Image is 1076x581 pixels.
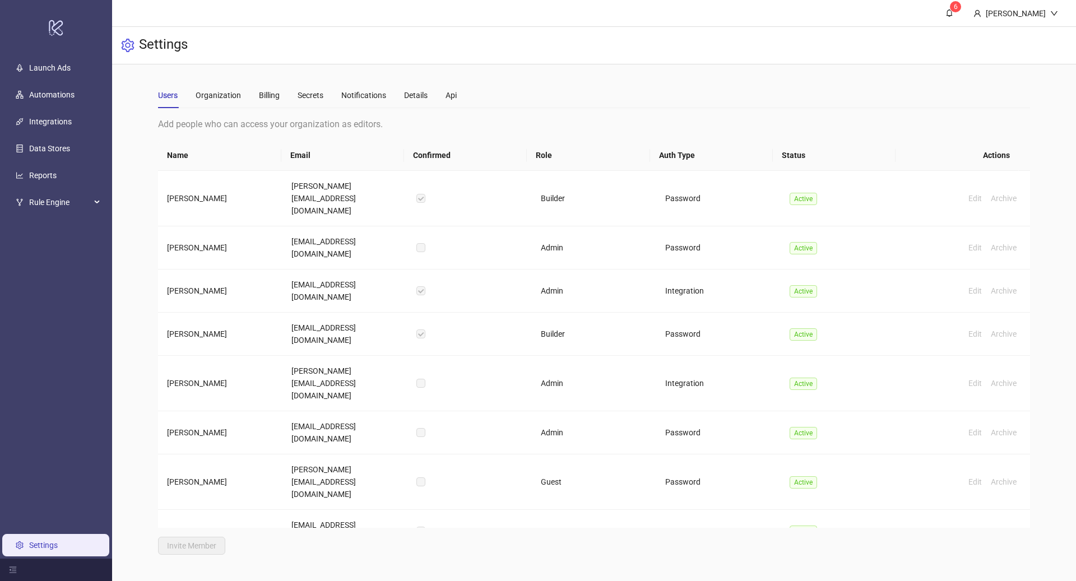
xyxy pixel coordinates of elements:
span: bell [945,9,953,17]
td: Builder [532,171,656,226]
td: Admin [532,356,656,411]
button: Invite Member [158,537,225,555]
td: [PERSON_NAME][EMAIL_ADDRESS][DOMAIN_NAME] [282,356,407,411]
button: Archive [986,241,1021,254]
a: Automations [29,90,75,99]
th: Status [773,140,896,171]
span: fork [16,198,24,206]
td: [PERSON_NAME] [158,269,282,313]
td: [PERSON_NAME] [158,313,282,356]
button: Edit [964,241,986,254]
td: Admin [532,411,656,454]
span: user [973,10,981,17]
td: Password [656,313,781,356]
button: Archive [986,426,1021,439]
td: [PERSON_NAME] [158,226,282,269]
td: [PERSON_NAME][EMAIL_ADDRESS][DOMAIN_NAME] [282,454,407,510]
td: Password [656,171,781,226]
td: Password [656,454,781,510]
span: Active [790,427,817,439]
th: Auth Type [650,140,773,171]
td: [PERSON_NAME][EMAIL_ADDRESS][DOMAIN_NAME] [282,171,407,226]
button: Edit [964,284,986,298]
button: Archive [986,284,1021,298]
button: Archive [986,192,1021,205]
span: Rule Engine [29,191,91,213]
button: Edit [964,426,986,439]
button: Edit [964,524,986,538]
span: 6 [954,3,958,11]
td: Builder [532,510,656,553]
span: Active [790,328,817,341]
div: Users [158,89,178,101]
div: Secrets [298,89,323,101]
div: Billing [259,89,280,101]
td: [PERSON_NAME] [158,356,282,411]
td: Admin [532,269,656,313]
td: [EMAIL_ADDRESS][DOMAIN_NAME] [282,510,407,553]
td: Admin [532,226,656,269]
a: Integrations [29,117,72,126]
button: Archive [986,524,1021,538]
td: Integration [656,356,781,411]
td: [EMAIL_ADDRESS][DOMAIN_NAME] [282,313,407,356]
td: Builder [532,313,656,356]
span: Active [790,526,817,538]
th: Actions [896,140,1018,171]
span: Active [790,476,817,489]
span: menu-fold [9,566,17,574]
button: Edit [964,327,986,341]
h3: Settings [139,36,188,55]
span: Active [790,193,817,205]
button: Edit [964,192,986,205]
span: Active [790,242,817,254]
td: Integration [656,269,781,313]
th: Role [527,140,650,171]
td: Password [656,411,781,454]
td: [EMAIL_ADDRESS][DOMAIN_NAME] [282,226,407,269]
th: Email [281,140,404,171]
td: [PERSON_NAME] [158,510,282,553]
div: Details [404,89,428,101]
sup: 6 [950,1,961,12]
div: [PERSON_NAME] [981,7,1050,20]
span: down [1050,10,1058,17]
span: setting [121,39,134,52]
button: Archive [986,377,1021,390]
span: Active [790,285,817,298]
button: Archive [986,475,1021,489]
div: Notifications [341,89,386,101]
td: [EMAIL_ADDRESS][DOMAIN_NAME] [282,269,407,313]
div: Api [446,89,457,101]
td: Guest [532,454,656,510]
td: Password [656,510,781,553]
td: [PERSON_NAME] [158,171,282,226]
td: Password [656,226,781,269]
div: Add people who can access your organization as editors. [158,117,1030,131]
button: Edit [964,475,986,489]
th: Confirmed [404,140,527,171]
a: Reports [29,171,57,180]
button: Edit [964,377,986,390]
th: Name [158,140,281,171]
a: Launch Ads [29,63,71,72]
div: Organization [196,89,241,101]
a: Settings [29,541,58,550]
button: Archive [986,327,1021,341]
td: [PERSON_NAME] [158,454,282,510]
td: [PERSON_NAME] [158,411,282,454]
span: Active [790,378,817,390]
td: [EMAIL_ADDRESS][DOMAIN_NAME] [282,411,407,454]
a: Data Stores [29,144,70,153]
